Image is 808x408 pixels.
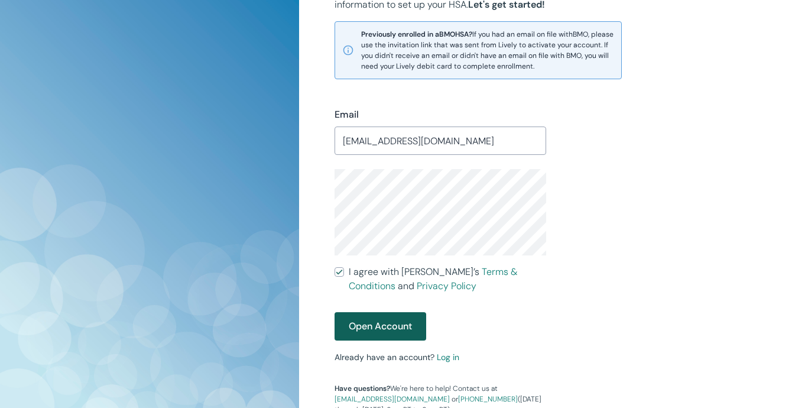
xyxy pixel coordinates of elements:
[335,312,426,341] button: Open Account
[361,29,614,72] span: If you had an email on file with BMO , please use the invitation link that was sent from Lively t...
[361,30,472,39] strong: Previously enrolled in a BMO HSA?
[458,394,518,404] a: [PHONE_NUMBER]
[335,384,390,393] strong: Have questions?
[335,394,450,404] a: [EMAIL_ADDRESS][DOMAIN_NAME]
[349,265,547,293] span: I agree with [PERSON_NAME]’s and
[417,280,476,292] a: Privacy Policy
[335,352,459,362] small: Already have an account?
[437,352,459,362] a: Log in
[335,108,359,122] label: Email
